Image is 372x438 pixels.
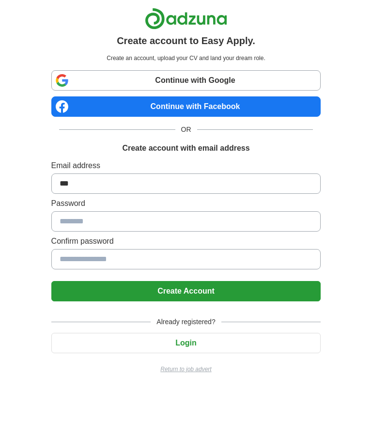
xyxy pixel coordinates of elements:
a: Login [51,339,321,347]
button: Login [51,333,321,353]
label: Confirm password [51,235,321,247]
h1: Create account with email address [122,142,249,154]
span: Already registered? [151,317,221,327]
button: Create Account [51,281,321,301]
a: Return to job advert [51,365,321,374]
label: Password [51,198,321,209]
img: Adzuna logo [145,8,227,30]
span: OR [175,125,197,135]
a: Continue with Google [51,70,321,91]
label: Email address [51,160,321,172]
h1: Create account to Easy Apply. [117,33,255,48]
a: Continue with Facebook [51,96,321,117]
p: Create an account, upload your CV and land your dream role. [53,54,319,63]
